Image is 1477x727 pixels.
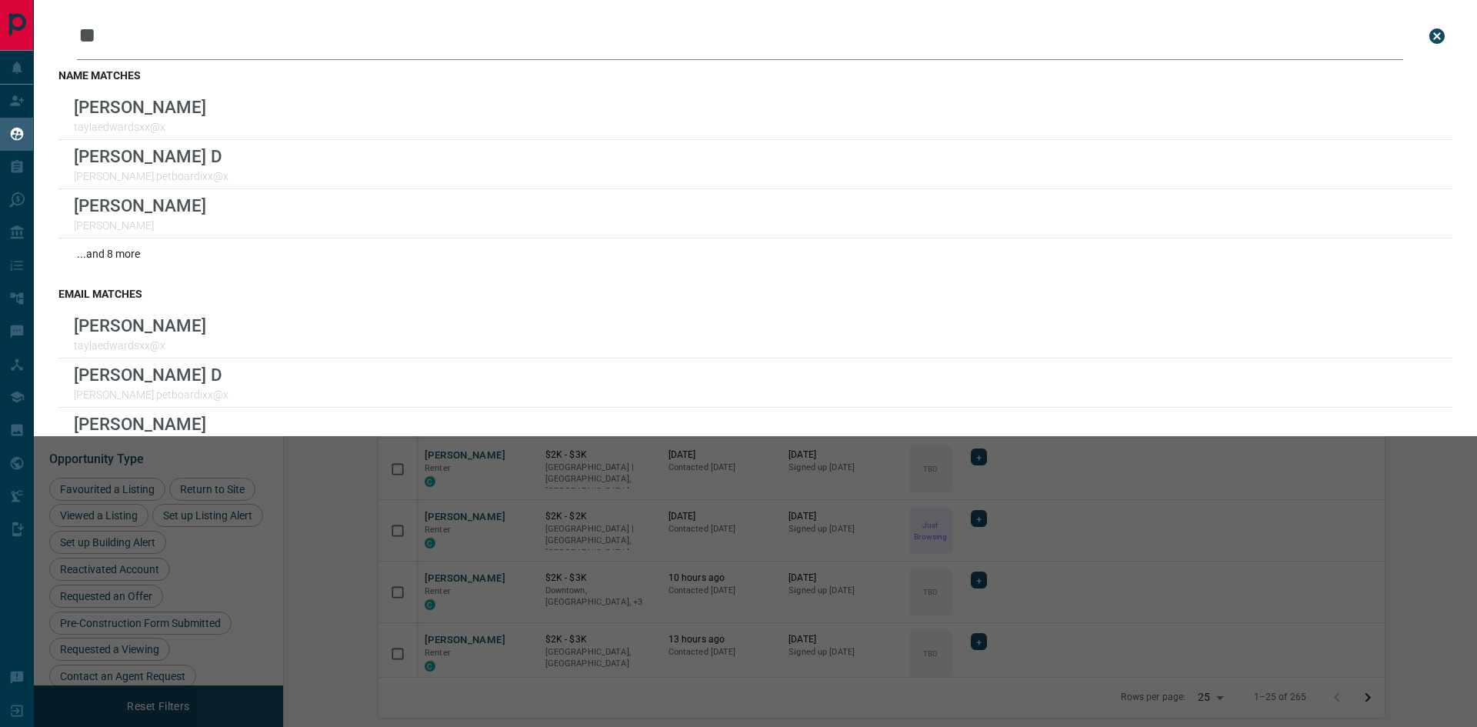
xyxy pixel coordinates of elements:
button: close search bar [1422,21,1452,52]
p: [PERSON_NAME] [74,195,206,215]
p: [PERSON_NAME] [74,219,206,232]
p: [PERSON_NAME] [74,414,206,434]
p: [PERSON_NAME].petboardixx@x [74,170,228,182]
p: [PERSON_NAME].petboardixx@x [74,389,228,401]
p: [PERSON_NAME] [74,315,206,335]
p: [PERSON_NAME] [74,97,206,117]
h3: email matches [58,288,1452,300]
p: [PERSON_NAME] D [74,146,228,166]
p: taylaedwardsxx@x [74,339,206,352]
p: taylaedwardsxx@x [74,121,206,133]
p: [PERSON_NAME] D [74,365,228,385]
div: ...and 8 more [58,238,1452,269]
h3: name matches [58,69,1452,82]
